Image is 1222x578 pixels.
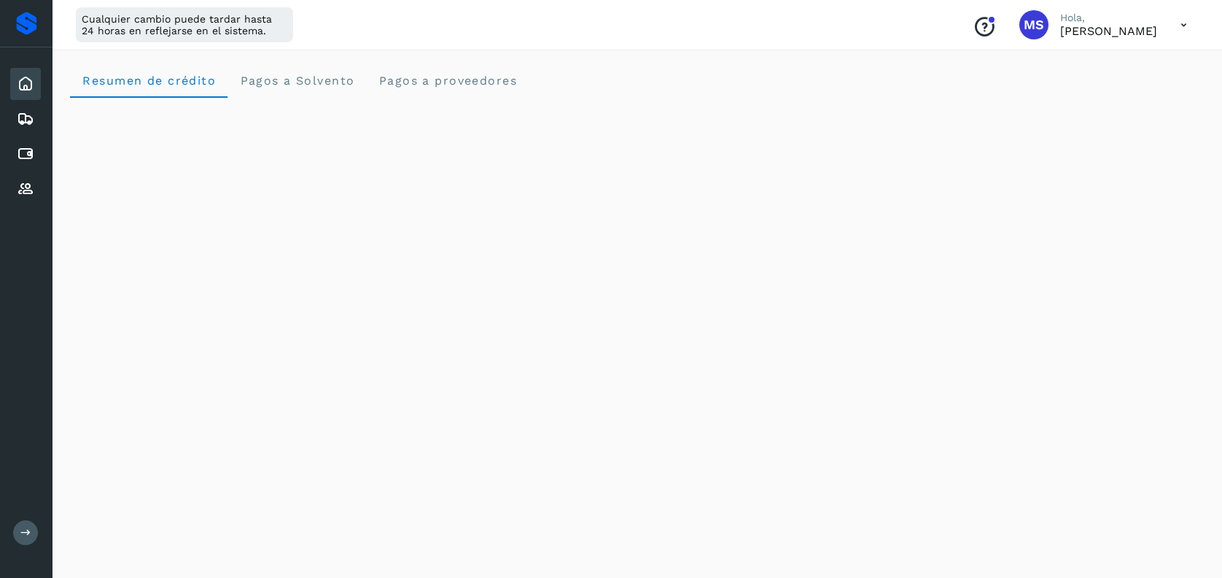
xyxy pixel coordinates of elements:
[10,173,41,205] div: Proveedores
[76,7,293,42] div: Cualquier cambio puede tardar hasta 24 horas en reflejarse en el sistema.
[1060,24,1157,38] p: Mariana Salazar
[10,138,41,170] div: Cuentas por pagar
[239,74,354,88] span: Pagos a Solvento
[1060,12,1157,24] p: Hola,
[10,68,41,100] div: Inicio
[10,103,41,135] div: Embarques
[82,74,216,88] span: Resumen de crédito
[378,74,517,88] span: Pagos a proveedores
